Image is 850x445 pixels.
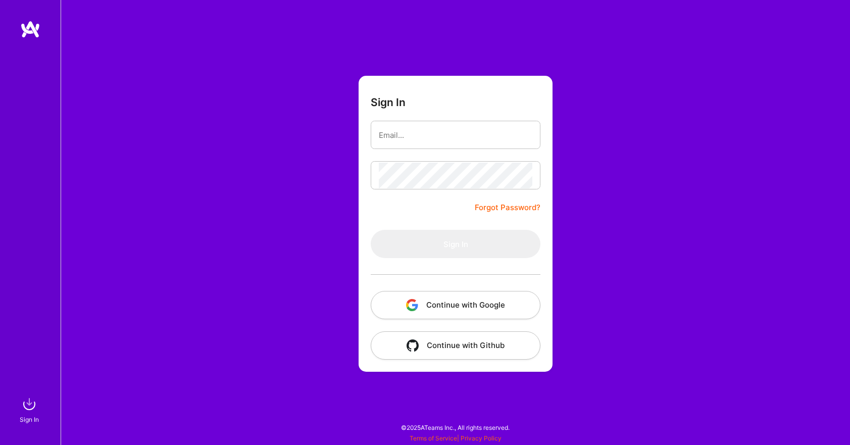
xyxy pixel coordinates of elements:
[371,230,540,258] button: Sign In
[371,291,540,319] button: Continue with Google
[19,394,39,414] img: sign in
[410,434,457,442] a: Terms of Service
[371,96,406,109] h3: Sign In
[20,20,40,38] img: logo
[461,434,502,442] a: Privacy Policy
[371,331,540,360] button: Continue with Github
[410,434,502,442] span: |
[21,394,39,425] a: sign inSign In
[406,299,418,311] img: icon
[475,202,540,214] a: Forgot Password?
[407,339,419,352] img: icon
[20,414,39,425] div: Sign In
[379,122,532,148] input: Email...
[61,415,850,440] div: © 2025 ATeams Inc., All rights reserved.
